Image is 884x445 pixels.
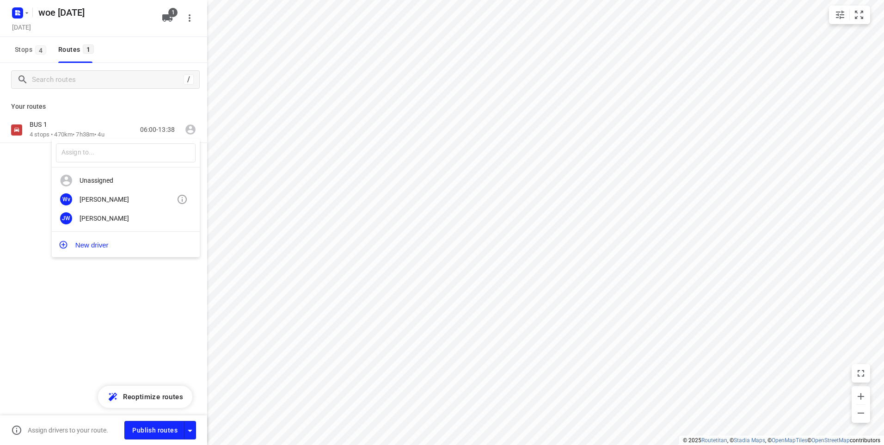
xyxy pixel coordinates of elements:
[80,177,177,184] div: Unassigned
[60,193,72,205] div: Wv
[80,196,177,203] div: [PERSON_NAME]
[52,171,200,190] div: Unassigned
[56,143,196,162] input: Assign to...
[52,209,200,228] div: JW[PERSON_NAME]
[52,235,200,254] button: New driver
[60,212,72,224] div: JW
[80,215,177,222] div: [PERSON_NAME]
[52,190,200,209] div: Wv[PERSON_NAME]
